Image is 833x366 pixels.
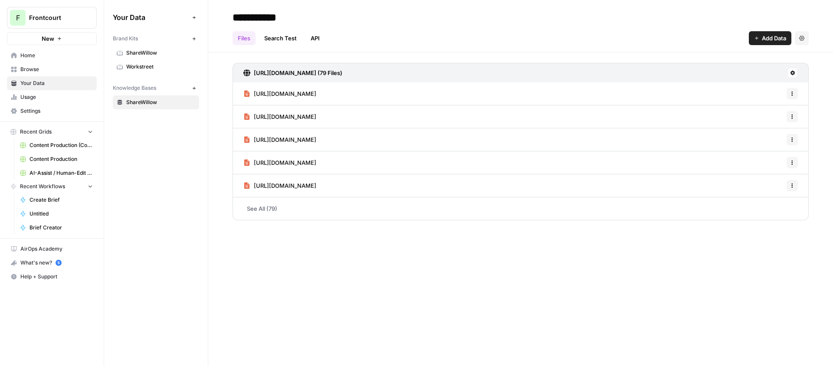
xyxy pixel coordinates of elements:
span: Settings [20,107,93,115]
button: Help + Support [7,270,97,284]
span: [URL][DOMAIN_NAME] [254,112,316,121]
a: 5 [56,260,62,266]
button: What's new? 5 [7,256,97,270]
span: Content Production [30,155,93,163]
span: Knowledge Bases [113,84,156,92]
span: Brief Creator [30,224,93,232]
a: Content Production [16,152,97,166]
span: Recent Workflows [20,183,65,190]
a: AI-Assist / Human-Edit Workflow [16,166,97,180]
span: Frontcourt [29,13,82,22]
a: ShareWillow [113,95,199,109]
a: AirOps Academy [7,242,97,256]
a: [URL][DOMAIN_NAME] [243,174,316,197]
a: Search Test [259,31,302,45]
span: Untitled [30,210,93,218]
button: Recent Grids [7,125,97,138]
span: Content Production (Copy) [30,141,93,149]
button: Recent Workflows [7,180,97,193]
span: Create Brief [30,196,93,204]
span: F [16,13,20,23]
button: Add Data [749,31,791,45]
h3: [URL][DOMAIN_NAME] (79 Files) [254,69,342,77]
span: Brand Kits [113,35,138,42]
span: Help + Support [20,273,93,281]
span: ShareWillow [126,49,195,57]
text: 5 [57,261,59,265]
button: Workspace: Frontcourt [7,7,97,29]
a: Home [7,49,97,62]
a: Usage [7,90,97,104]
span: Your Data [113,12,189,23]
a: Settings [7,104,97,118]
a: ShareWillow [113,46,199,60]
span: AirOps Academy [20,245,93,253]
a: Your Data [7,76,97,90]
a: [URL][DOMAIN_NAME] (79 Files) [243,63,342,82]
a: Create Brief [16,193,97,207]
span: [URL][DOMAIN_NAME] [254,89,316,98]
a: Browse [7,62,97,76]
a: [URL][DOMAIN_NAME] [243,128,316,151]
span: Home [20,52,93,59]
a: [URL][DOMAIN_NAME] [243,82,316,105]
span: Your Data [20,79,93,87]
span: AI-Assist / Human-Edit Workflow [30,169,93,177]
span: Workstreet [126,63,195,71]
div: What's new? [7,256,96,269]
span: Browse [20,65,93,73]
span: New [42,34,54,43]
a: See All (79) [233,197,809,220]
a: [URL][DOMAIN_NAME] [243,105,316,128]
a: [URL][DOMAIN_NAME] [243,151,316,174]
a: Content Production (Copy) [16,138,97,152]
a: Workstreet [113,60,199,74]
span: [URL][DOMAIN_NAME] [254,135,316,144]
span: Add Data [762,34,786,42]
a: Untitled [16,207,97,221]
a: API [305,31,325,45]
a: Files [233,31,256,45]
span: ShareWillow [126,98,195,106]
span: Recent Grids [20,128,52,136]
a: Brief Creator [16,221,97,235]
span: [URL][DOMAIN_NAME] [254,158,316,167]
button: New [7,32,97,45]
span: Usage [20,93,93,101]
span: [URL][DOMAIN_NAME] [254,181,316,190]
